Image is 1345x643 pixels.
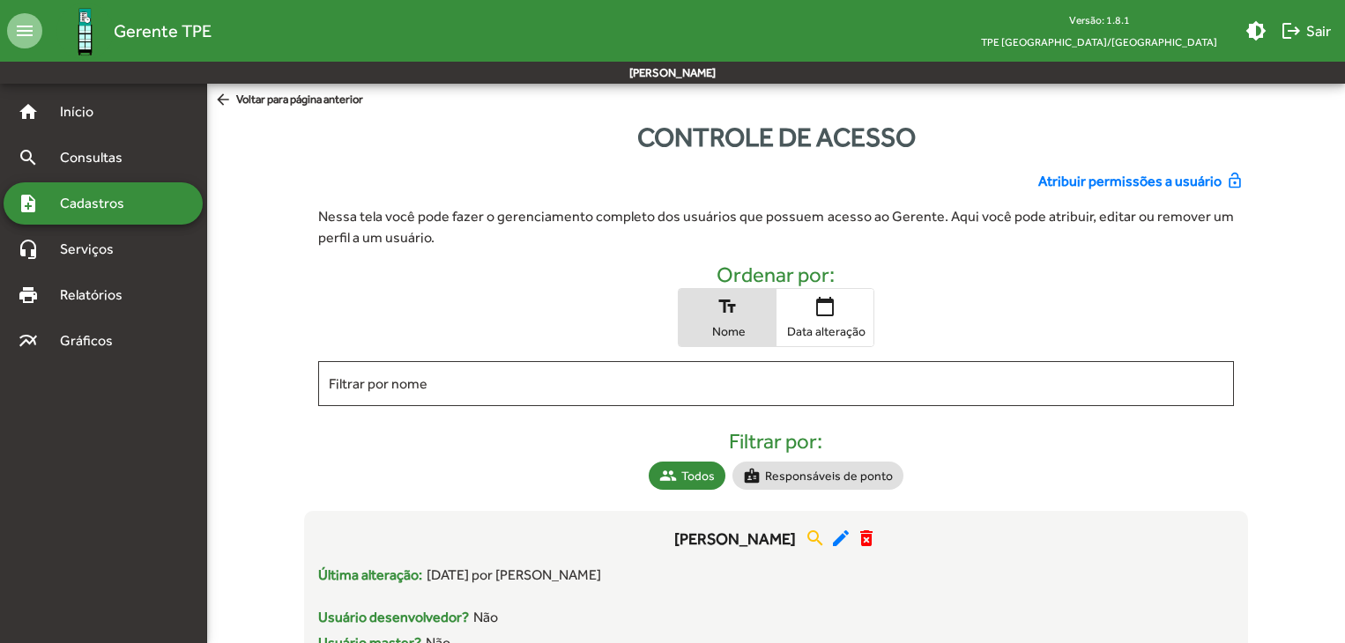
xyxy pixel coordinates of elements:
[49,147,145,168] span: Consultas
[743,467,761,484] mat-icon: badge
[967,9,1231,31] div: Versão: 1.8.1
[781,323,869,339] span: Data alteração
[1274,15,1338,47] button: Sair
[49,239,137,260] span: Serviços
[1245,20,1267,41] mat-icon: brightness_medium
[830,528,851,549] mat-icon: edit
[1038,171,1222,192] span: Atribuir permissões a usuário
[42,3,212,60] a: Gerente TPE
[732,462,903,490] mat-chip: Responsáveis de ponto
[717,296,738,317] mat-icon: text_fields
[1226,172,1248,191] mat-icon: lock_open
[717,262,835,288] h4: Ordenar por:
[214,91,236,110] mat-icon: arrow_back
[427,565,601,586] span: [DATE] por [PERSON_NAME]
[18,330,39,351] mat-icon: multiline_chart
[318,607,469,628] span: Usuário desenvolvedor?
[114,17,212,45] span: Gerente TPE
[674,527,796,551] span: [PERSON_NAME]
[805,528,826,549] mat-icon: search
[777,289,873,346] button: Data alteração
[214,91,363,110] span: Voltar para página anterior
[18,193,39,214] mat-icon: note_add
[814,296,836,317] mat-icon: calendar_today
[679,289,776,346] button: Nome
[7,13,42,48] mat-icon: menu
[683,323,771,339] span: Nome
[856,528,877,549] mat-icon: delete_forever
[18,101,39,122] mat-icon: home
[967,31,1231,53] span: TPE [GEOGRAPHIC_DATA]/[GEOGRAPHIC_DATA]
[207,117,1345,157] div: Controle de acesso
[18,239,39,260] mat-icon: headset_mic
[49,285,145,306] span: Relatórios
[729,429,822,455] h4: Filtrar por:
[659,467,677,484] mat-icon: group
[56,3,114,60] img: Logo
[649,462,725,490] mat-chip: Todos
[18,285,39,306] mat-icon: print
[1281,20,1302,41] mat-icon: logout
[1281,15,1331,47] span: Sair
[18,147,39,168] mat-icon: search
[49,193,147,214] span: Cadastros
[473,607,498,628] span: Não
[318,565,422,586] span: Última alteração:
[49,101,119,122] span: Início
[318,206,1235,248] div: Nessa tela você pode fazer o gerenciamento completo dos usuários que possuem acesso ao Gerente. A...
[49,330,137,351] span: Gráficos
